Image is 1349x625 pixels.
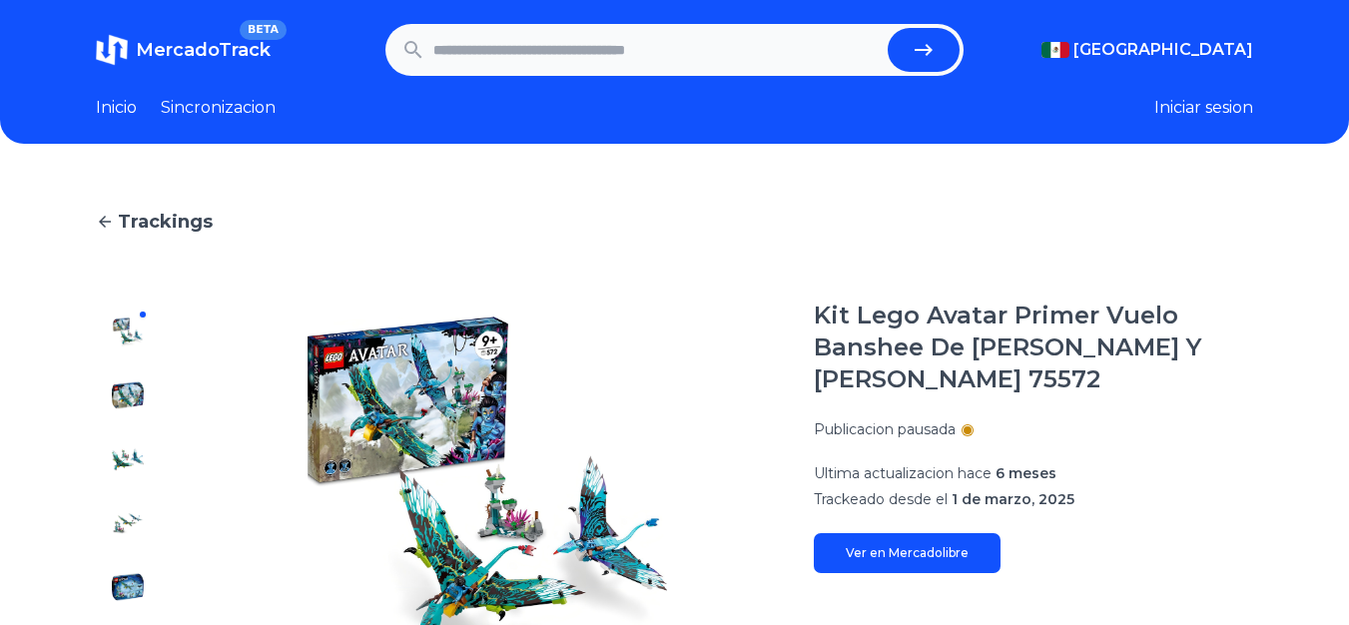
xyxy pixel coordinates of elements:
a: Sincronizacion [161,96,276,120]
button: Iniciar sesion [1154,96,1253,120]
button: [GEOGRAPHIC_DATA] [1041,38,1253,62]
img: Kit Lego Avatar Primer Vuelo Banshee De Jake Y Neytiri 75572 [112,443,144,475]
span: 6 meses [996,464,1056,482]
img: Mexico [1041,42,1069,58]
img: MercadoTrack [96,34,128,66]
img: Kit Lego Avatar Primer Vuelo Banshee De Jake Y Neytiri 75572 [112,379,144,411]
p: Publicacion pausada [814,419,956,439]
a: Inicio [96,96,137,120]
a: Trackings [96,208,1253,236]
span: 1 de marzo, 2025 [952,490,1074,508]
img: Kit Lego Avatar Primer Vuelo Banshee De Jake Y Neytiri 75572 [112,315,144,347]
h1: Kit Lego Avatar Primer Vuelo Banshee De [PERSON_NAME] Y [PERSON_NAME] 75572 [814,300,1253,395]
img: Kit Lego Avatar Primer Vuelo Banshee De Jake Y Neytiri 75572 [112,571,144,603]
a: MercadoTrackBETA [96,34,271,66]
span: Trackings [118,208,213,236]
a: Ver en Mercadolibre [814,533,1001,573]
span: Trackeado desde el [814,490,948,508]
span: Ultima actualizacion hace [814,464,992,482]
span: MercadoTrack [136,39,271,61]
span: BETA [240,20,287,40]
img: Kit Lego Avatar Primer Vuelo Banshee De Jake Y Neytiri 75572 [112,507,144,539]
span: [GEOGRAPHIC_DATA] [1073,38,1253,62]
